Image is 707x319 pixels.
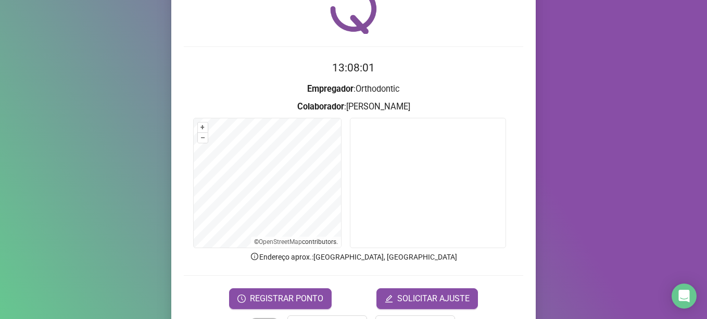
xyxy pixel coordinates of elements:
span: REGISTRAR PONTO [250,292,323,305]
button: + [198,122,208,132]
li: © contributors. [254,238,338,246]
button: – [198,133,208,143]
span: clock-circle [237,295,246,303]
button: REGISTRAR PONTO [229,288,332,309]
a: OpenStreetMap [259,238,302,246]
button: editSOLICITAR AJUSTE [376,288,478,309]
span: edit [385,295,393,303]
strong: Colaborador [297,102,344,112]
strong: Empregador [307,84,353,94]
div: Open Intercom Messenger [672,284,697,309]
p: Endereço aprox. : [GEOGRAPHIC_DATA], [GEOGRAPHIC_DATA] [184,251,523,263]
span: SOLICITAR AJUSTE [397,292,470,305]
span: info-circle [250,252,259,261]
h3: : [PERSON_NAME] [184,100,523,114]
h3: : Orthodontic [184,82,523,96]
time: 13:08:01 [332,62,375,74]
